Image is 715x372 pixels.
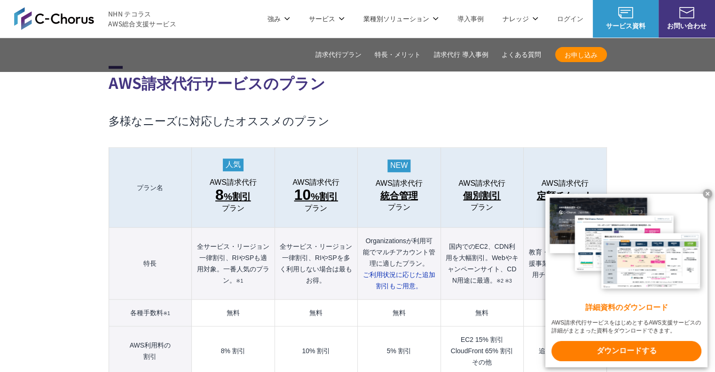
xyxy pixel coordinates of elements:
[192,228,275,300] th: 全サービス・リージョン一律割引、RIやSPも適用対象。一番人気のプラン。
[542,179,589,188] span: AWS請求代行
[163,310,170,316] small: ※1
[109,66,607,94] h2: AWS請求代行サービスのプラン
[222,204,244,213] span: プラン
[458,179,505,188] span: AWS請求代行
[109,112,607,128] h3: 多様なニーズに対応したオススメのプラン
[109,228,192,300] th: 特長
[109,148,192,228] th: プラン名
[551,341,701,361] x-t: ダウンロードする
[388,203,410,212] span: プラン
[267,14,290,24] p: 強み
[215,186,224,203] span: 8
[358,300,440,326] td: 無料
[463,188,501,203] span: 個別割引
[109,300,192,326] th: 各種手数料
[551,319,701,335] x-t: AWS請求代行サービスをはじめとするAWS支援サービスの詳細がまとまった資料をダウンロードできます。
[363,271,435,290] span: ご利用状況に応じた
[434,50,488,60] a: 請求代行 導入事例
[593,21,659,31] span: サービス資料
[551,302,701,313] x-t: 詳細資料のダウンロード
[14,7,176,30] a: AWS総合支援サービス C-Chorus NHN テコラスAWS総合支援サービス
[557,14,583,24] a: ログイン
[679,7,694,18] img: お問い合わせ
[210,178,257,187] span: AWS請求代行
[446,179,519,212] a: AWS請求代行 個別割引プラン
[537,188,593,203] span: 定額チケット
[545,194,707,367] a: 詳細資料のダウンロード AWS請求代行サービスをはじめとするAWS支援サービスの詳細がまとまった資料をダウンロードできます。 ダウンロードする
[309,14,345,24] p: サービス
[363,14,439,24] p: 業種別ソリューション
[275,300,357,326] td: 無料
[294,187,338,204] span: %割引
[305,204,327,213] span: プラン
[380,188,418,203] span: 統合管理
[275,228,357,300] th: 全サービス・リージョン一律割引、RIやSPを多く利用しない場合は最もお得。
[236,278,243,284] small: ※1
[294,186,311,203] span: 10
[471,203,493,212] span: プラン
[618,7,633,18] img: AWS総合支援サービス C-Chorus サービス資料
[315,50,361,60] a: 請求代行プラン
[292,178,339,187] span: AWS請求代行
[376,179,423,188] span: AWS請求代行
[440,300,523,326] td: 無料
[659,21,715,31] span: お問い合わせ
[108,9,176,29] span: NHN テコラス AWS総合支援サービス
[528,179,601,212] a: AWS請求代行 定額チケットプラン
[358,228,440,300] th: Organizationsが利用可能でマルチアカウント管理に適したプラン。
[524,228,606,300] th: 教育・公共団体、関連支援事業者様向けの定額利用チケットサービス。
[196,178,269,213] a: AWS請求代行 8%割引 プラン
[496,278,512,284] small: ※2 ※3
[440,228,523,300] th: 国内でのEC2、CDN利用を大幅割引。Webやキャンペーンサイト、CDN用途に最適。
[503,14,538,24] p: ナレッジ
[14,7,94,30] img: AWS総合支援サービス C-Chorus
[280,178,353,213] a: AWS請求代行 10%割引プラン
[555,50,607,60] span: お申し込み
[192,300,275,326] td: 無料
[375,50,421,60] a: 特長・メリット
[215,187,251,204] span: %割引
[362,179,435,212] a: AWS請求代行 統合管理プラン
[457,14,484,24] a: 導入事例
[555,47,607,62] a: お申し込み
[502,50,541,60] a: よくある質問
[524,300,606,326] td: 無料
